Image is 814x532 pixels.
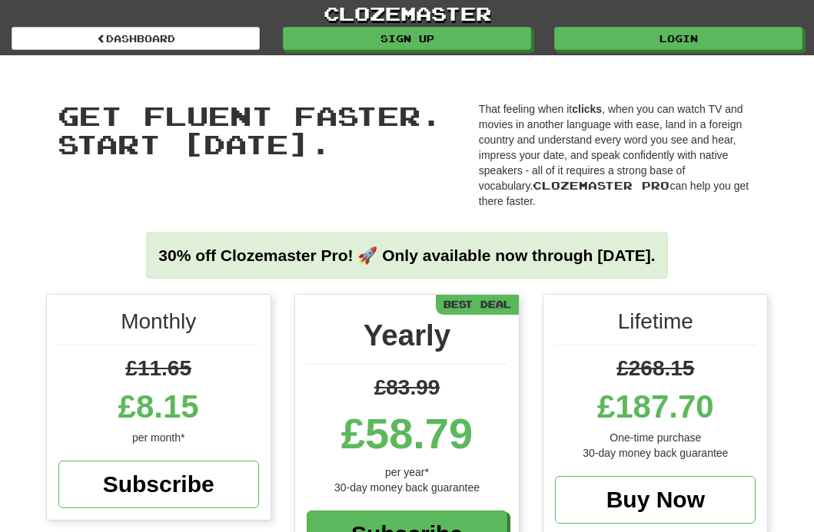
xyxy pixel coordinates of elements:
div: per month* [58,430,259,445]
span: £11.65 [125,356,191,380]
span: £268.15 [616,356,694,380]
a: Buy Now [555,476,756,524]
p: That feeling when it , when you can watch TV and movies in another language with ease, land in a ... [479,101,757,209]
div: One-time purchase [555,430,756,445]
div: £8.15 [58,384,259,430]
strong: clicks [572,103,602,115]
div: Lifetime [555,306,756,345]
div: Yearly [307,314,507,365]
div: 30-day money back guarantee [555,445,756,461]
span: Clozemaster Pro [533,179,669,192]
div: Monthly [58,306,259,345]
a: Subscribe [58,461,259,508]
span: £83.99 [374,375,440,399]
a: Login [554,27,802,50]
a: Sign up [283,27,531,50]
span: Get fluent faster. Start [DATE]. [58,101,456,159]
div: £58.79 [307,403,507,464]
div: £187.70 [555,384,756,430]
strong: 30% off Clozemaster Pro! 🚀 Only available now through [DATE]. [158,246,655,264]
div: Best Deal [436,295,519,314]
div: 30-day money back guarantee [307,480,507,495]
a: Dashboard [12,27,260,50]
div: per year* [307,464,507,480]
